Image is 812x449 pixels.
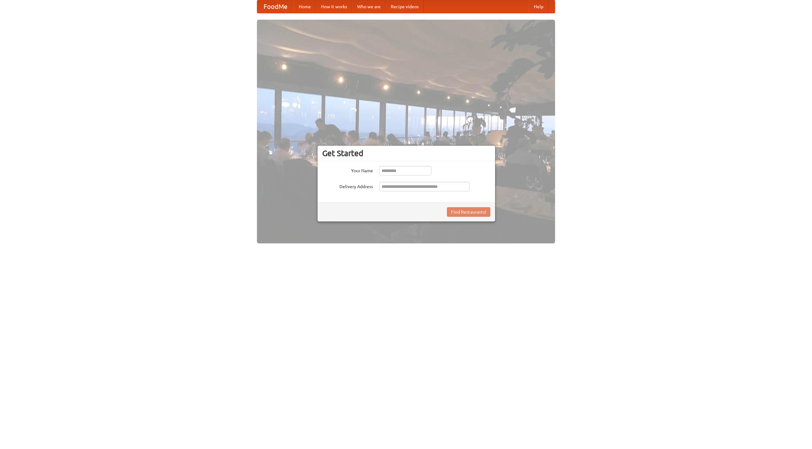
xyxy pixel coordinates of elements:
label: Delivery Address [322,182,373,190]
a: Home [294,0,316,13]
h3: Get Started [322,149,490,158]
a: How it works [316,0,352,13]
a: Recipe videos [386,0,424,13]
label: Your Name [322,166,373,174]
button: Find Restaurants! [447,207,490,217]
a: FoodMe [257,0,294,13]
a: Who we are [352,0,386,13]
a: Help [529,0,548,13]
